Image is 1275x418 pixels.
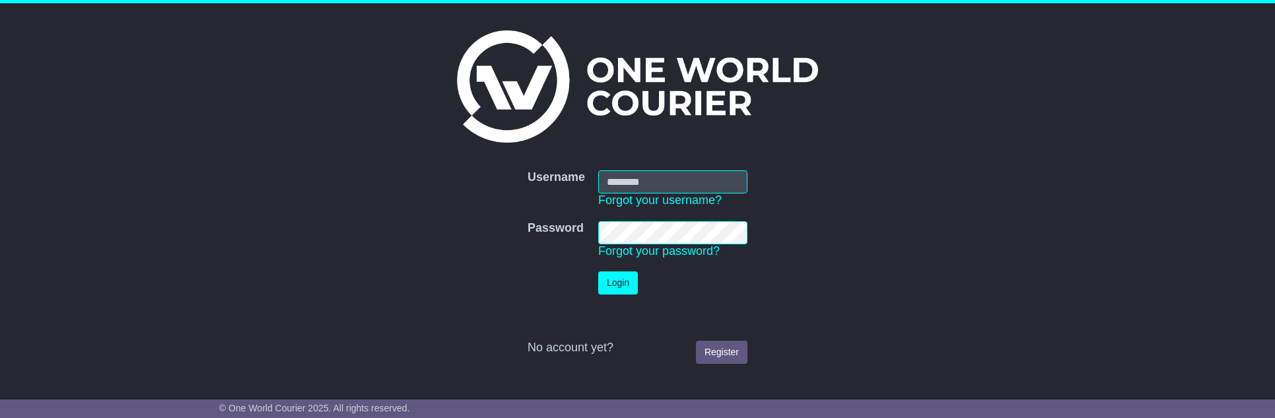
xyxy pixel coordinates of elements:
[598,244,720,258] a: Forgot your password?
[528,221,584,236] label: Password
[528,170,585,185] label: Username
[696,341,747,364] a: Register
[457,30,817,143] img: One World
[598,193,722,207] a: Forgot your username?
[219,403,410,413] span: © One World Courier 2025. All rights reserved.
[598,271,638,295] button: Login
[528,341,747,355] div: No account yet?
